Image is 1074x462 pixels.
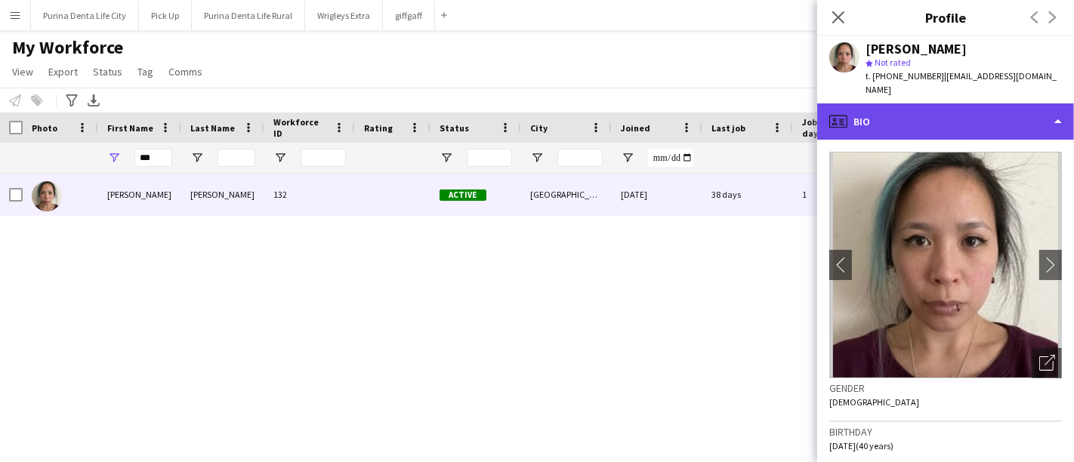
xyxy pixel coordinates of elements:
img: Crew avatar or photo [829,152,1062,378]
app-action-btn: Export XLSX [85,91,103,109]
div: [DATE] [612,174,702,215]
div: Bio [817,103,1074,140]
span: View [12,65,33,79]
span: Tag [137,65,153,79]
span: Rating [364,122,393,134]
span: Jobs (last 90 days) [802,116,864,139]
img: Amy Lee [32,181,62,211]
div: 132 [264,174,355,215]
button: Purina Denta Life Rural [192,1,305,30]
button: Open Filter Menu [190,151,204,165]
span: Last Name [190,122,235,134]
div: 1 [793,174,891,215]
span: Photo [32,122,57,134]
a: Status [87,62,128,82]
a: View [6,62,39,82]
span: t. [PHONE_NUMBER] [866,70,944,82]
span: Status [440,122,469,134]
a: Export [42,62,84,82]
span: Active [440,189,486,201]
div: [PERSON_NAME] [866,42,967,56]
a: Tag [131,62,159,82]
input: City Filter Input [557,149,603,167]
input: Last Name Filter Input [218,149,255,167]
span: [DEMOGRAPHIC_DATA] [829,396,919,408]
button: Open Filter Menu [107,151,121,165]
button: Open Filter Menu [273,151,287,165]
button: Open Filter Menu [440,151,453,165]
span: Workforce ID [273,116,328,139]
button: Open Filter Menu [621,151,634,165]
button: Pick Up [139,1,192,30]
button: Open Filter Menu [530,151,544,165]
span: Joined [621,122,650,134]
div: Open photos pop-in [1032,348,1062,378]
input: Workforce ID Filter Input [301,149,346,167]
span: [DATE] (40 years) [829,440,893,451]
div: [PERSON_NAME] [98,174,181,215]
input: Status Filter Input [467,149,512,167]
button: Wrigleys Extra [305,1,383,30]
span: Not rated [875,57,911,68]
div: 38 days [702,174,793,215]
input: First Name Filter Input [134,149,172,167]
h3: Birthday [829,425,1062,439]
h3: Profile [817,8,1074,27]
span: First Name [107,122,153,134]
button: giffgaff [383,1,435,30]
span: | [EMAIL_ADDRESS][DOMAIN_NAME] [866,70,1057,95]
button: Purina Denta Life City [31,1,139,30]
div: [PERSON_NAME] [181,174,264,215]
div: [GEOGRAPHIC_DATA] [521,174,612,215]
h3: Gender [829,381,1062,395]
span: Status [93,65,122,79]
span: Comms [168,65,202,79]
span: Export [48,65,78,79]
span: City [530,122,548,134]
input: Joined Filter Input [648,149,693,167]
span: Last job [711,122,745,134]
span: My Workforce [12,36,123,59]
a: Comms [162,62,208,82]
app-action-btn: Advanced filters [63,91,81,109]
